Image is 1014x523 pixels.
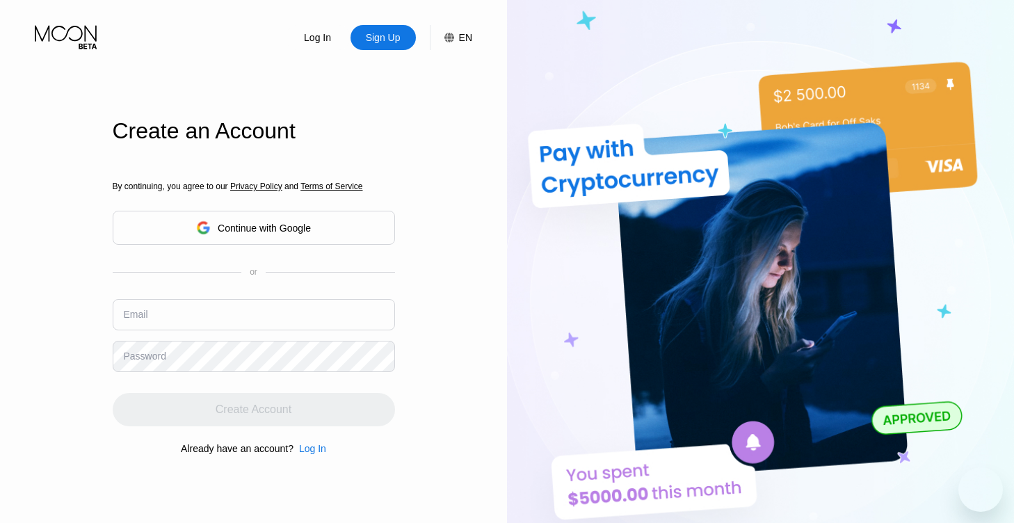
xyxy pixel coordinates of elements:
div: Continue with Google [218,223,311,234]
div: Log In [299,443,326,454]
div: Continue with Google [113,211,395,245]
div: Already have an account? [181,443,293,454]
div: Email [124,309,148,320]
div: Log In [303,31,332,45]
span: Terms of Service [300,182,362,191]
span: and [282,182,301,191]
div: Log In [285,25,351,50]
iframe: Button to launch messaging window [958,467,1003,512]
div: Create an Account [113,118,395,144]
div: EN [430,25,472,50]
div: Sign Up [351,25,416,50]
div: Password [124,351,166,362]
div: Sign Up [364,31,402,45]
div: Log In [293,443,326,454]
div: By continuing, you agree to our [113,182,395,191]
span: Privacy Policy [230,182,282,191]
div: EN [459,32,472,43]
div: or [250,267,257,277]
